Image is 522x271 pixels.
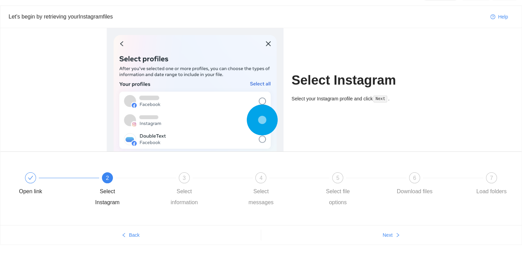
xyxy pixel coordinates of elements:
[383,231,393,239] span: Next
[106,175,109,181] span: 2
[164,172,241,208] div: 3Select information
[395,172,472,197] div: 6Download files
[241,172,318,208] div: 4Select messages
[129,231,140,239] span: Back
[498,13,508,21] span: Help
[183,175,186,181] span: 3
[318,186,358,208] div: Select file options
[121,233,126,238] span: left
[241,186,281,208] div: Select messages
[472,172,511,197] div: 7Load folders
[292,95,416,103] div: Select your Instagram profile and click .
[485,11,513,22] button: question-circleHelp
[490,14,495,20] span: question-circle
[373,96,387,102] code: Next
[490,175,493,181] span: 7
[261,230,522,241] button: Nextright
[397,186,432,197] div: Download files
[9,12,485,21] div: Let's begin by retrieving your Instagram files
[318,172,395,208] div: 5Select file options
[476,186,507,197] div: Load folders
[88,172,164,208] div: 2Select Instagram
[88,186,127,208] div: Select Instagram
[413,175,416,181] span: 6
[11,172,88,197] div: Open link
[395,233,400,238] span: right
[292,72,416,88] h1: Select Instagram
[19,186,42,197] div: Open link
[28,175,33,181] span: check
[164,186,204,208] div: Select information
[259,175,263,181] span: 4
[336,175,339,181] span: 5
[0,230,261,241] button: leftBack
